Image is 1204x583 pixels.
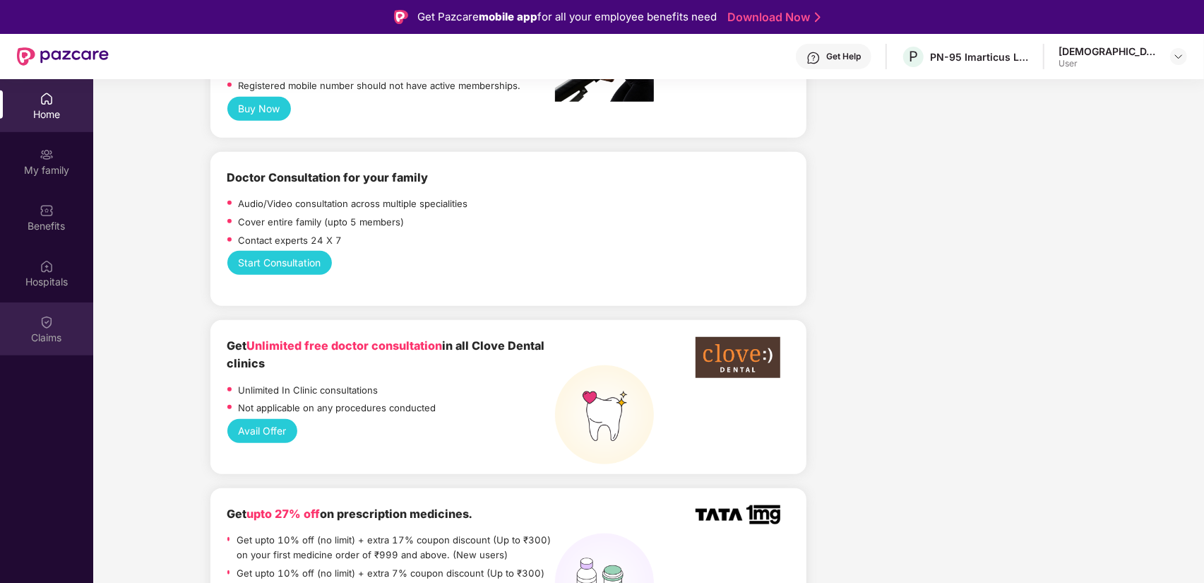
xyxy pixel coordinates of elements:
[239,78,521,93] p: Registered mobile number should not have active memberships.
[1059,45,1157,58] div: [DEMOGRAPHIC_DATA][PERSON_NAME]
[909,48,918,65] span: P
[239,196,468,211] p: Audio/Video consultation across multiple specialities
[227,507,472,521] b: Get on prescription medicines.
[227,251,333,275] button: Start Consultation
[394,10,408,24] img: Logo
[239,383,379,398] p: Unlimited In Clinic consultations
[930,50,1029,64] div: PN-95 Imarticus Learning Private Limited
[227,419,298,443] button: Avail Offer
[237,533,555,562] p: Get upto 10% off (no limit) + extra 17% coupon discount (Up to ₹300) on your first medicine order...
[40,259,54,273] img: svg+xml;base64,PHN2ZyBpZD0iSG9zcGl0YWxzIiB4bWxucz0iaHR0cDovL3d3dy53My5vcmcvMjAwMC9zdmciIHdpZHRoPS...
[418,8,717,25] div: Get Pazcare for all your employee benefits need
[239,233,342,248] p: Contact experts 24 X 7
[227,170,429,184] b: Doctor Consultation for your family
[555,365,654,464] img: teeth%20high.png
[40,315,54,329] img: svg+xml;base64,PHN2ZyBpZD0iQ2xhaW0iIHhtbG5zPSJodHRwOi8vd3d3LnczLm9yZy8yMDAwL3N2ZyIgd2lkdGg9IjIwIi...
[479,10,538,23] strong: mobile app
[696,337,780,377] img: clove-dental%20png.png
[1173,51,1184,62] img: svg+xml;base64,PHN2ZyBpZD0iRHJvcGRvd24tMzJ4MzIiIHhtbG5zPSJodHRwOi8vd3d3LnczLm9yZy8yMDAwL3N2ZyIgd2...
[227,338,545,370] b: Get in all Clove Dental clinics
[815,10,821,25] img: Stroke
[728,10,816,25] a: Download Now
[247,338,443,353] span: Unlimited free doctor consultation
[227,97,292,121] button: Buy Now
[1059,58,1157,69] div: User
[806,51,821,65] img: svg+xml;base64,PHN2ZyBpZD0iSGVscC0zMngzMiIgeG1sbnM9Imh0dHA6Ly93d3cudzMub3JnLzIwMDAvc3ZnIiB3aWR0aD...
[247,507,321,521] span: upto 27% off
[40,92,54,106] img: svg+xml;base64,PHN2ZyBpZD0iSG9tZSIgeG1sbnM9Imh0dHA6Ly93d3cudzMub3JnLzIwMDAvc3ZnIiB3aWR0aD0iMjAiIG...
[40,204,54,218] img: svg+xml;base64,PHN2ZyBpZD0iQmVuZWZpdHMiIHhtbG5zPSJodHRwOi8vd3d3LnczLm9yZy8yMDAwL3N2ZyIgd2lkdGg9Ij...
[826,51,861,62] div: Get Help
[696,505,780,524] img: TATA_1mg_Logo.png
[40,148,54,162] img: svg+xml;base64,PHN2ZyB3aWR0aD0iMjAiIGhlaWdodD0iMjAiIHZpZXdCb3g9IjAgMCAyMCAyMCIgZmlsbD0ibm9uZSIgeG...
[239,401,436,416] p: Not applicable on any procedures conducted
[239,215,405,230] p: Cover entire family (upto 5 members)
[17,47,109,66] img: New Pazcare Logo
